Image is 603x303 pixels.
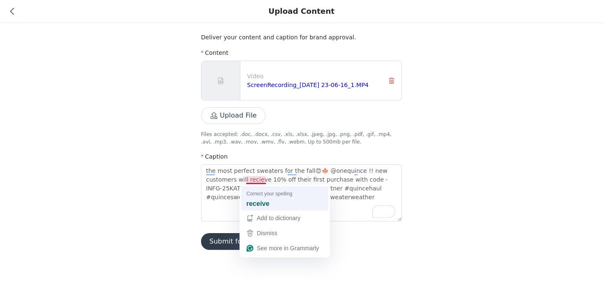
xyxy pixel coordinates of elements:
label: Caption [201,153,228,160]
textarea: To enrich screen reader interactions, please activate Accessibility in Grammarly extension settings [201,164,402,221]
div: Upload Content [268,7,335,16]
a: ScreenRecording_[DATE] 23-06-16_1.MP4 [247,82,368,88]
p: Deliver your content and caption for brand approval. [201,33,402,42]
span: Upload File [201,113,265,119]
p: Video [247,72,378,81]
p: Files accepted: .doc, .docx, .csv, .xls, .xlsx, .jpeg, .jpg, .png, .pdf, .gif, .mp4, .avi, .mp3, ... [201,131,402,146]
button: Upload File [201,107,265,124]
button: Submit for Approval [201,233,285,250]
label: Content [201,49,228,56]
